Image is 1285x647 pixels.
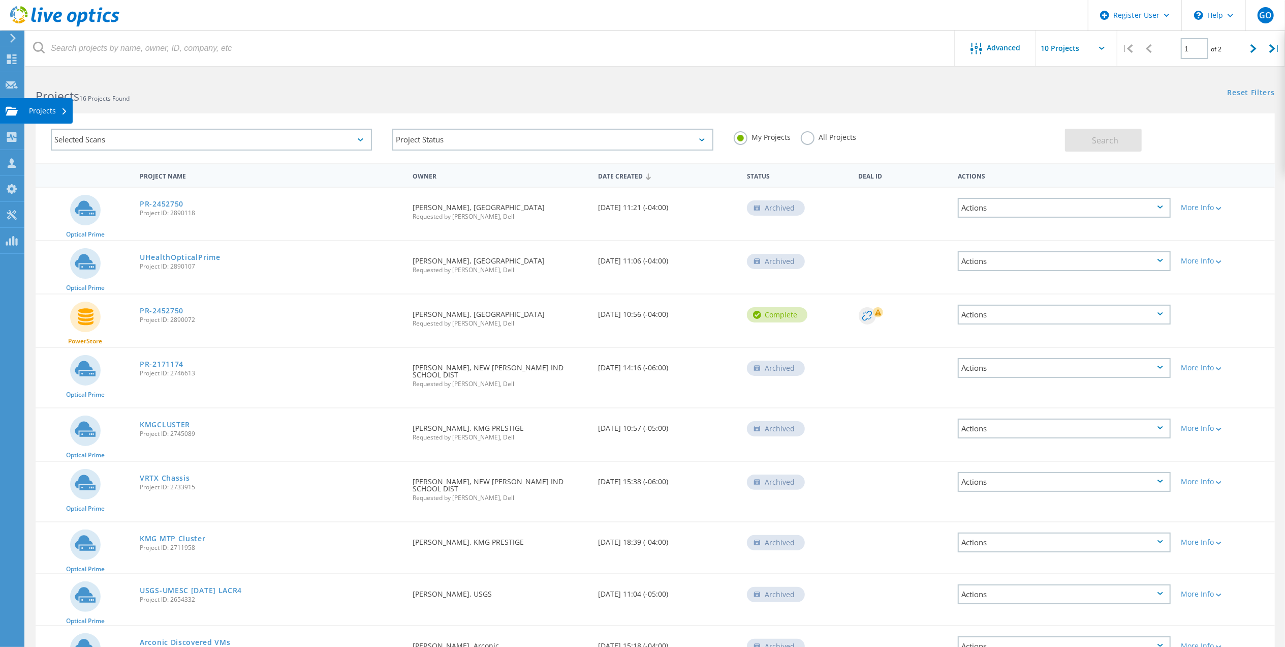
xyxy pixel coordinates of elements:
span: Project ID: 2654332 [140,597,402,603]
span: Optical Prime [66,618,105,624]
span: Project ID: 2745089 [140,431,402,437]
div: Archived [747,361,805,376]
span: Project ID: 2890107 [140,263,402,270]
a: Live Optics Dashboard [10,21,119,28]
div: [PERSON_NAME], USGS [408,574,593,608]
svg: \n [1194,11,1203,20]
div: [DATE] 10:57 (-05:00) [593,408,742,442]
div: [PERSON_NAME], NEW [PERSON_NAME] IND SCHOOL DIST [408,348,593,397]
span: Requested by [PERSON_NAME], Dell [413,495,588,501]
span: Project ID: 2890118 [140,210,402,216]
span: Optical Prime [66,452,105,458]
div: More Info [1181,204,1270,211]
a: USGS-UMESC [DATE] LACR4 [140,587,242,594]
div: Actions [958,198,1171,218]
div: [DATE] 18:39 (-04:00) [593,522,742,556]
span: Project ID: 2733915 [140,484,402,490]
div: Owner [408,166,593,185]
span: Requested by [PERSON_NAME], Dell [413,381,588,387]
div: More Info [1181,478,1270,485]
a: PR-2171174 [140,361,183,368]
div: [DATE] 14:16 (-06:00) [593,348,742,381]
a: UHealthOpticalPrime [140,254,220,261]
div: [PERSON_NAME], [GEOGRAPHIC_DATA] [408,241,593,283]
span: Optical Prime [66,392,105,398]
div: [DATE] 11:06 (-04:00) [593,241,742,275]
span: Advanced [987,44,1021,51]
div: Deal Id [854,166,953,185]
span: Requested by [PERSON_NAME], Dell [413,267,588,273]
div: Archived [747,587,805,602]
div: More Info [1181,591,1270,598]
div: Archived [747,475,805,490]
div: Complete [747,307,807,322]
div: Actions [958,584,1171,604]
span: Requested by [PERSON_NAME], Dell [413,434,588,440]
div: [PERSON_NAME], NEW [PERSON_NAME] IND SCHOOL DIST [408,462,593,511]
span: Optical Prime [66,231,105,238]
button: Search [1065,129,1142,152]
div: Date Created [593,166,742,185]
div: Archived [747,254,805,269]
div: Archived [747,421,805,436]
div: [PERSON_NAME], [GEOGRAPHIC_DATA] [408,188,593,230]
span: GO [1259,11,1272,19]
div: | [1264,31,1285,67]
span: Project ID: 2746613 [140,370,402,376]
a: VRTX Chassis [140,475,190,482]
div: Archived [747,200,805,216]
span: Project ID: 2890072 [140,317,402,323]
span: Requested by [PERSON_NAME], Dell [413,214,588,220]
input: Search projects by name, owner, ID, company, etc [25,31,955,66]
div: [DATE] 10:56 (-04:00) [593,295,742,328]
span: Requested by [PERSON_NAME], Dell [413,320,588,327]
div: Projects [29,107,68,114]
a: PR-2452750 [140,307,183,314]
label: My Projects [734,131,791,141]
a: PR-2452750 [140,200,183,208]
a: Reset Filters [1228,89,1275,98]
div: | [1117,31,1138,67]
span: Search [1092,135,1118,146]
span: Optical Prime [66,285,105,291]
span: PowerStore [68,338,102,344]
a: KMGCLUSTER [140,421,190,428]
span: Optical Prime [66,566,105,572]
div: [DATE] 11:04 (-05:00) [593,574,742,608]
div: Selected Scans [51,129,372,151]
div: Project Name [135,166,408,185]
a: KMG MTP Cluster [140,535,206,542]
div: [PERSON_NAME], KMG PRESTIGE [408,522,593,556]
span: Optical Prime [66,506,105,512]
span: 16 Projects Found [79,94,130,103]
div: Actions [958,305,1171,325]
div: Actions [958,358,1171,378]
div: [PERSON_NAME], [GEOGRAPHIC_DATA] [408,295,593,337]
div: More Info [1181,364,1270,371]
label: All Projects [801,131,856,141]
span: Project ID: 2711958 [140,545,402,551]
a: Arconic Discovered VMs [140,639,230,646]
div: [DATE] 15:38 (-06:00) [593,462,742,495]
div: Archived [747,535,805,550]
div: [DATE] 11:21 (-04:00) [593,188,742,221]
div: More Info [1181,425,1270,432]
div: More Info [1181,257,1270,264]
div: Actions [958,472,1171,492]
b: Projects [36,88,79,104]
div: Actions [958,251,1171,271]
div: [PERSON_NAME], KMG PRESTIGE [408,408,593,451]
div: Actions [953,166,1176,185]
div: More Info [1181,539,1270,546]
span: of 2 [1211,45,1221,53]
div: Status [742,166,854,185]
div: Actions [958,533,1171,552]
div: Actions [958,419,1171,438]
div: Project Status [392,129,713,151]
